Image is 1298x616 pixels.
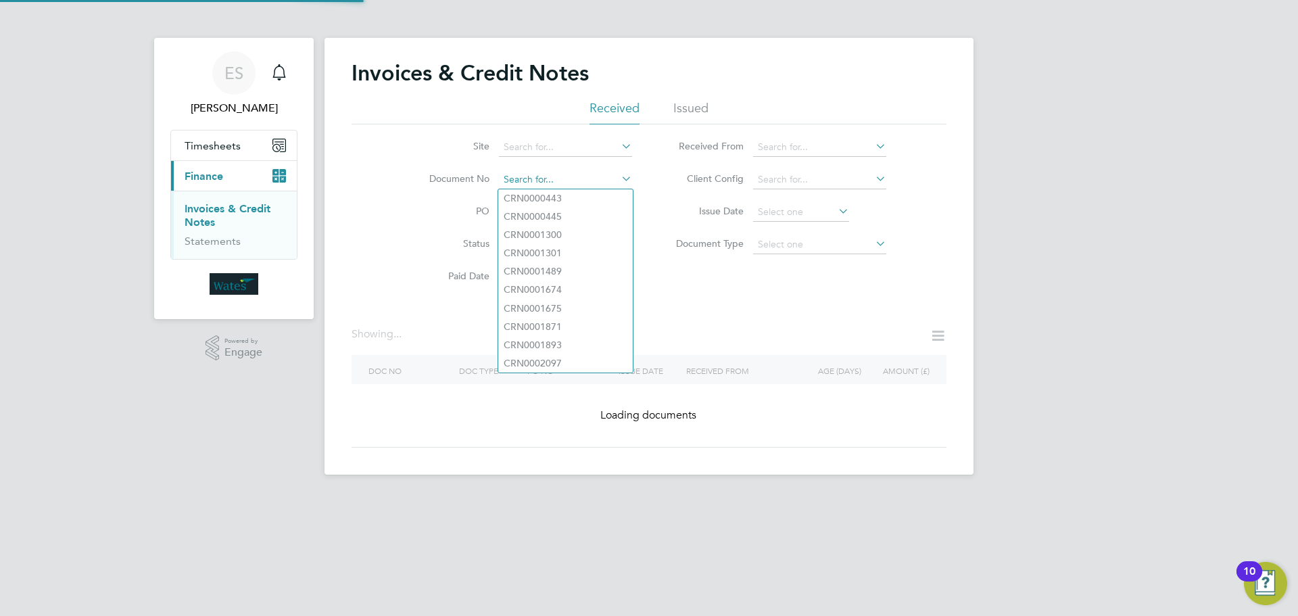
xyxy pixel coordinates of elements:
label: Site [412,140,489,152]
button: Timesheets [171,131,297,160]
label: Document No [412,172,489,185]
span: Emily Summerfield [170,100,297,116]
a: ES[PERSON_NAME] [170,51,297,116]
a: Go to home page [170,273,297,295]
h2: Invoices & Credit Notes [352,60,589,87]
input: Search for... [753,138,886,157]
li: CRN0000443 [498,189,633,208]
li: CRN0001489 [498,262,633,281]
img: wates-logo-retina.png [210,273,258,295]
div: 10 [1243,571,1255,589]
span: ... [393,327,402,341]
label: Client Config [666,172,744,185]
li: Issued [673,100,708,124]
a: Invoices & Credit Notes [185,202,270,229]
li: CRN0001675 [498,300,633,318]
button: Open Resource Center, 10 new notifications [1244,562,1287,605]
label: Paid Date [412,270,489,282]
a: Powered byEngage [206,335,263,361]
input: Search for... [753,170,886,189]
li: CRN0002097 [498,354,633,373]
nav: Main navigation [154,38,314,319]
span: ES [224,64,243,82]
span: Timesheets [185,139,241,152]
label: Issue Date [666,205,744,217]
li: CRN0001300 [498,226,633,244]
label: Document Type [666,237,744,250]
li: CRN0001871 [498,318,633,336]
li: CRN0000445 [498,208,633,226]
span: Powered by [224,335,262,347]
li: CRN0001301 [498,244,633,262]
span: Engage [224,347,262,358]
input: Select one [753,203,849,222]
li: CRN0001674 [498,281,633,299]
input: Search for... [499,138,632,157]
label: Status [412,237,489,250]
input: Select one [753,235,886,254]
div: Showing [352,327,404,341]
li: Received [590,100,640,124]
button: Finance [171,161,297,191]
div: Finance [171,191,297,259]
input: Search for... [499,170,632,189]
span: Finance [185,170,223,183]
li: CRN0001893 [498,336,633,354]
label: Received From [666,140,744,152]
a: Statements [185,235,241,247]
label: PO [412,205,489,217]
